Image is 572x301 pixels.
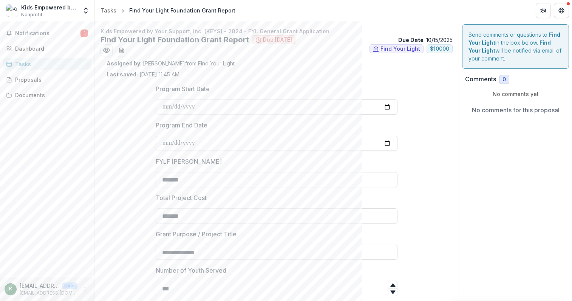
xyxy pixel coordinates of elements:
a: Documents [3,89,91,101]
div: Documents [15,91,85,99]
p: Program End Date [156,121,207,130]
strong: Due Date [398,37,424,43]
p: : [PERSON_NAME] from Find Your Light [107,59,447,67]
strong: Assigned by [107,60,140,67]
div: Dashboard [15,45,85,53]
p: [EMAIL_ADDRESS][DOMAIN_NAME] [20,290,77,296]
button: download-word-button [116,44,128,56]
span: 1 [80,29,88,37]
button: Preview b0aaa726-947b-4e3f-82d1-7e2a22605a6a.pdf [100,44,113,56]
h2: Comments [465,76,496,83]
button: Partners [536,3,551,18]
p: FYLF [PERSON_NAME] [156,157,222,166]
p: Grant Purpose / Project Title [156,230,237,239]
div: Kids Empowered by Your Support, Inc. [21,3,77,11]
a: Tasks [3,58,91,70]
p: Program Start Date [156,84,210,93]
p: No comments for this proposal [472,106,560,115]
div: Find Your Light Foundation Grant Report [129,6,235,14]
span: Nonprofit [21,11,42,18]
a: Tasks [97,5,119,16]
button: Get Help [554,3,569,18]
strong: Last saved: [107,71,138,78]
p: : 10/15/2025 [398,36,453,44]
h2: Find Your Light Foundation Grant Report [100,35,249,44]
button: Notifications1 [3,27,91,39]
span: Find Your Light [380,46,420,52]
span: 0 [502,76,506,83]
a: Proposals [3,73,91,86]
div: kscott@keysmusic.org [9,287,12,292]
p: [EMAIL_ADDRESS][DOMAIN_NAME] [20,282,59,290]
span: Notifications [15,30,80,37]
div: Tasks [15,60,85,68]
p: [DATE] 11:45 AM [107,70,179,78]
p: User [62,282,77,289]
button: More [80,285,90,294]
span: Due [DATE] [263,37,292,43]
p: Total Project Cost [156,193,207,202]
p: No comments yet [465,90,566,98]
p: Number of Youth Served [156,266,226,275]
div: Send comments or questions to in the box below. will be notified via email of your comment. [462,24,569,69]
p: Kids Empowered by Your Support, Inc. (KEYS) - 2024 - FYL General Grant Application [100,27,453,35]
span: $ 10000 [430,46,449,52]
a: Dashboard [3,42,91,55]
img: Kids Empowered by Your Support, Inc. [6,5,18,17]
div: Tasks [100,6,116,14]
button: Open entity switcher [80,3,91,18]
div: Proposals [15,76,85,84]
nav: breadcrumb [97,5,238,16]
